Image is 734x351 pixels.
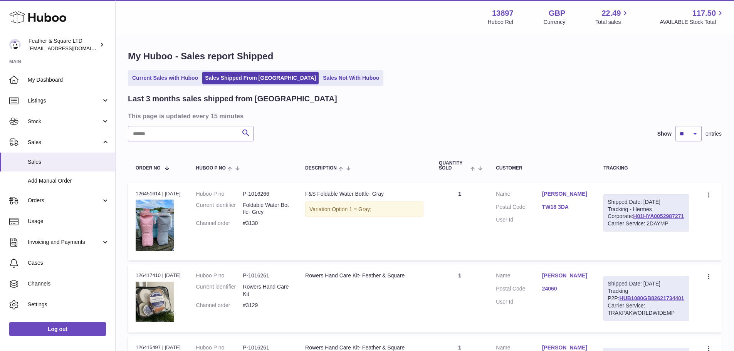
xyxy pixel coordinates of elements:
[196,302,243,309] dt: Channel order
[603,276,689,321] div: Tracking P2P:
[136,344,181,351] div: 126415497 | [DATE]
[692,8,716,18] span: 117.50
[136,190,181,197] div: 126451614 | [DATE]
[496,203,542,213] dt: Postal Code
[28,177,109,185] span: Add Manual Order
[136,200,174,251] img: IMG_0333.jpg
[128,94,337,104] h2: Last 3 months sales shipped from [GEOGRAPHIC_DATA]
[243,202,290,216] dd: Foldable Water Bottle- Grey
[196,272,243,279] dt: Huboo P no
[196,166,226,171] span: Huboo P no
[431,264,488,332] td: 1
[601,8,621,18] span: 22.49
[608,220,685,227] div: Carrier Service: 2DAYMP
[633,213,684,219] a: H01HYA0052987271
[496,272,542,281] dt: Name
[28,118,101,125] span: Stock
[28,76,109,84] span: My Dashboard
[29,37,98,52] div: Feather & Square LTD
[332,206,371,212] span: Option 1 = Gray;
[603,194,689,232] div: Tracking - Hermes Corporate:
[136,272,181,279] div: 126417410 | [DATE]
[243,283,290,298] dd: Rowers Hand Care Kit
[439,161,469,171] span: Quantity Sold
[9,322,106,336] a: Log out
[136,166,161,171] span: Order No
[128,50,722,62] h1: My Huboo - Sales report Shipped
[492,8,514,18] strong: 13897
[28,238,101,246] span: Invoicing and Payments
[549,8,565,18] strong: GBP
[705,130,722,138] span: entries
[608,198,685,206] div: Shipped Date: [DATE]
[305,272,423,279] div: Rowers Hand Care Kit- Feather & Square
[305,190,423,198] div: F&S Foldable Water Bottle- Gray
[196,220,243,227] dt: Channel order
[620,295,684,301] a: HUB1080GB82621734401
[320,72,382,84] a: Sales Not With Huboo
[608,280,685,287] div: Shipped Date: [DATE]
[496,285,542,294] dt: Postal Code
[496,190,542,200] dt: Name
[28,259,109,267] span: Cases
[657,130,672,138] label: Show
[595,18,630,26] span: Total sales
[243,190,290,198] dd: P-1016266
[28,197,101,204] span: Orders
[28,97,101,104] span: Listings
[496,298,542,306] dt: User Id
[28,301,109,308] span: Settings
[544,18,566,26] div: Currency
[196,190,243,198] dt: Huboo P no
[28,158,109,166] span: Sales
[243,220,290,227] dd: #3130
[603,166,689,171] div: Tracking
[488,18,514,26] div: Huboo Ref
[496,166,588,171] div: Customer
[243,302,290,309] dd: #3129
[431,183,488,261] td: 1
[28,218,109,225] span: Usage
[243,272,290,279] dd: P-1016261
[9,39,21,50] img: internalAdmin-13897@internal.huboo.com
[196,283,243,298] dt: Current identifier
[202,72,319,84] a: Sales Shipped From [GEOGRAPHIC_DATA]
[542,285,588,292] a: 24060
[595,8,630,26] a: 22.49 Total sales
[28,280,109,287] span: Channels
[542,203,588,211] a: TW18 3DA
[28,139,101,146] span: Sales
[608,302,685,317] div: Carrier Service: TRAKPAKWORLDWIDEMP
[305,202,423,217] div: Variation:
[305,166,337,171] span: Description
[128,112,720,120] h3: This page is updated every 15 minutes
[196,202,243,216] dt: Current identifier
[136,282,174,322] img: il_fullxfull.5603997955_dj5x.jpg
[542,272,588,279] a: [PERSON_NAME]
[660,8,725,26] a: 117.50 AVAILABLE Stock Total
[496,216,542,223] dt: User Id
[542,190,588,198] a: [PERSON_NAME]
[129,72,201,84] a: Current Sales with Huboo
[29,45,113,51] span: [EMAIL_ADDRESS][DOMAIN_NAME]
[660,18,725,26] span: AVAILABLE Stock Total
